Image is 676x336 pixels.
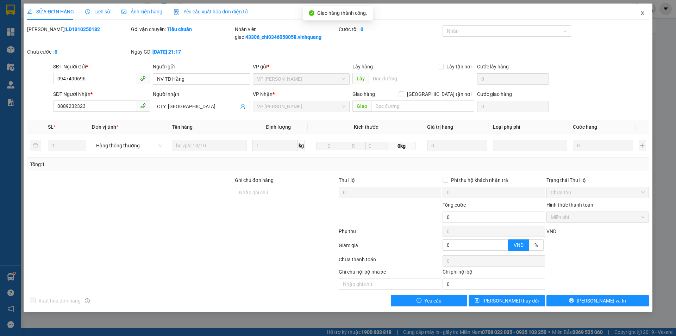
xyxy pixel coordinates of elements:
span: close [640,10,645,16]
th: Loại phụ phí [490,120,570,134]
span: Hàng thông thường [96,140,162,151]
div: Chi phí nội bộ [443,268,545,279]
span: VP Linh Đàm [257,74,345,84]
span: SỬA ĐƠN HÀNG [27,9,74,14]
div: Giảm giá [338,242,442,254]
span: Yêu cầu [424,297,442,305]
div: Phụ thu [338,227,442,240]
span: SL [48,124,54,130]
input: 0 [427,140,487,151]
span: clock-circle [85,9,90,14]
div: Chưa thanh toán [338,256,442,268]
button: plus [639,140,646,151]
input: Cước lấy hàng [477,73,549,85]
button: save[PERSON_NAME] thay đổi [469,295,545,306]
button: Close [633,4,652,23]
div: Người nhận [153,90,250,98]
strong: Hotline : 0889 23 23 23 [11,47,56,52]
input: VD: Bàn, Ghế [172,140,246,151]
input: Ghi chú đơn hàng [235,187,337,198]
input: R [341,142,366,150]
span: LHP1410250258 [58,23,118,32]
span: printer [569,298,574,304]
input: Dọc đường [371,100,474,112]
div: [PERSON_NAME]: [27,25,130,33]
span: Kích thước [354,124,378,130]
strong: PHIẾU GỬI HÀNG [16,30,51,45]
button: exclamation-circleYêu cầu [391,295,467,306]
span: Phí thu hộ khách nhận trả [448,176,511,184]
span: edit [27,9,32,14]
img: logo [4,20,9,53]
b: 0 [361,26,363,32]
div: SĐT Người Gửi [53,63,150,71]
div: Ngày GD: [131,48,233,56]
span: kg [298,140,305,151]
span: VP LÊ HỒNG PHONG [257,101,345,112]
span: Chưa thu [551,187,645,198]
div: SĐT Người Nhận [53,90,150,98]
span: Giao [352,100,371,112]
span: Giá trị hàng [427,124,453,130]
span: Tổng cước [443,202,466,208]
strong: CÔNG TY TNHH VĨNH QUANG [14,6,52,29]
div: Nhân viên giao: [235,25,337,41]
div: Tổng: 1 [30,160,261,168]
span: % [534,242,538,248]
b: 0 [55,49,57,55]
input: 0 [573,140,633,151]
img: icon [174,9,179,15]
span: Lịch sử [85,9,110,14]
span: VND [514,242,524,248]
span: 0kg [388,142,415,150]
b: Tiêu chuẩn [167,26,192,32]
span: VND [546,228,556,234]
div: Chưa cước : [27,48,130,56]
span: info-circle [85,298,90,303]
label: Ghi chú đơn hàng [235,177,274,183]
span: Miễn phí [551,212,645,222]
input: Dọc đường [369,73,474,84]
div: Trạng thái Thu Hộ [546,176,649,184]
input: D [317,142,342,150]
span: [PERSON_NAME] thay đổi [482,297,539,305]
span: Cước hàng [573,124,597,130]
button: printer[PERSON_NAME] và In [546,295,649,306]
span: phone [140,103,146,109]
span: Ảnh kiện hàng [121,9,162,14]
label: Cước giao hàng [477,91,512,97]
span: VP Nhận [253,91,273,97]
span: Giao hàng thành công. [317,10,367,16]
span: Định lượng [266,124,291,130]
div: Gói vận chuyển: [131,25,233,33]
span: Lấy hàng [352,64,373,69]
span: Đơn vị tính [92,124,118,130]
input: Cước giao hàng [477,101,549,112]
span: picture [121,9,126,14]
span: Giao hàng [352,91,375,97]
span: Lấy [352,73,369,84]
span: [GEOGRAPHIC_DATA] tận nơi [404,90,474,98]
label: Hình thức thanh toán [546,202,593,208]
span: Thu Hộ [339,177,355,183]
span: user-add [240,104,246,109]
b: [DATE] 21:17 [152,49,181,55]
span: phone [140,75,146,81]
div: Người gửi [153,63,250,71]
input: C [365,142,388,150]
div: VP gửi [253,63,350,71]
div: Cước rồi : [339,25,441,33]
span: Yêu cầu xuất hóa đơn điện tử [174,9,248,14]
span: Lấy tận nơi [444,63,474,71]
b: LD1310250182 [66,26,100,32]
label: Cước lấy hàng [477,64,509,69]
input: Nhập ghi chú [339,279,441,290]
span: Tên hàng [172,124,193,130]
span: [PERSON_NAME] và In [577,297,626,305]
span: check-circle [309,10,314,16]
b: 43306_chi0346058058.vinhquang [245,34,321,40]
span: exclamation-circle [417,298,421,304]
span: Xuất hóa đơn hàng [36,297,83,305]
div: Ghi chú nội bộ nhà xe [339,268,441,279]
button: delete [30,140,41,151]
